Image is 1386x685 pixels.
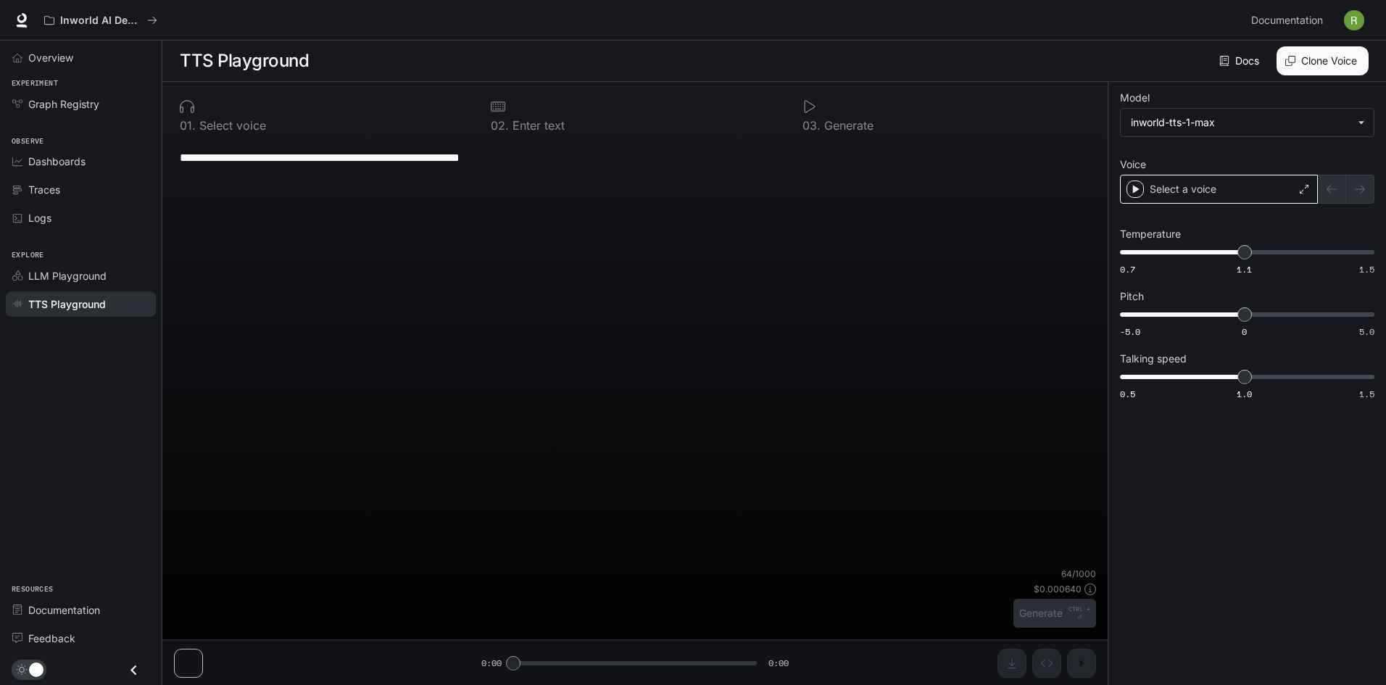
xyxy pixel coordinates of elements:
p: $ 0.000640 [1034,583,1082,595]
p: 64 / 1000 [1061,568,1096,580]
p: Inworld AI Demos [60,14,141,27]
p: Voice [1120,159,1146,170]
p: Pitch [1120,291,1144,302]
span: 0.5 [1120,388,1135,400]
a: Overview [6,45,156,70]
span: Dark mode toggle [29,661,43,677]
p: Talking speed [1120,354,1187,364]
a: Graph Registry [6,91,156,117]
span: -5.0 [1120,325,1140,338]
p: Model [1120,93,1150,103]
span: Dashboards [28,154,86,169]
p: 0 3 . [802,120,821,131]
button: Close drawer [117,655,150,685]
div: inworld-tts-1-max [1131,115,1350,130]
a: Feedback [6,626,156,651]
span: 1.0 [1237,388,1252,400]
a: Documentation [6,597,156,623]
p: Select voice [196,120,266,131]
a: Documentation [1245,6,1334,35]
p: Enter text [509,120,565,131]
span: Documentation [28,602,100,618]
a: LLM Playground [6,263,156,288]
span: LLM Playground [28,268,107,283]
span: Graph Registry [28,96,99,112]
p: Select a voice [1150,182,1216,196]
div: inworld-tts-1-max [1121,109,1374,136]
a: Dashboards [6,149,156,174]
a: Docs [1216,46,1265,75]
p: 0 2 . [491,120,509,131]
span: 0 [1242,325,1247,338]
span: 1.1 [1237,263,1252,275]
a: TTS Playground [6,291,156,317]
span: 1.5 [1359,388,1374,400]
button: User avatar [1340,6,1369,35]
span: 0.7 [1120,263,1135,275]
a: Logs [6,205,156,231]
span: Traces [28,182,60,197]
span: 1.5 [1359,263,1374,275]
h1: TTS Playground [180,46,309,75]
a: Traces [6,177,156,202]
img: User avatar [1344,10,1364,30]
span: TTS Playground [28,296,106,312]
span: 5.0 [1359,325,1374,338]
p: 0 1 . [180,120,196,131]
p: Temperature [1120,229,1181,239]
p: Generate [821,120,873,131]
button: Clone Voice [1277,46,1369,75]
span: Documentation [1251,12,1323,30]
span: Logs [28,210,51,225]
span: Overview [28,50,73,65]
span: Feedback [28,631,75,646]
button: All workspaces [38,6,164,35]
